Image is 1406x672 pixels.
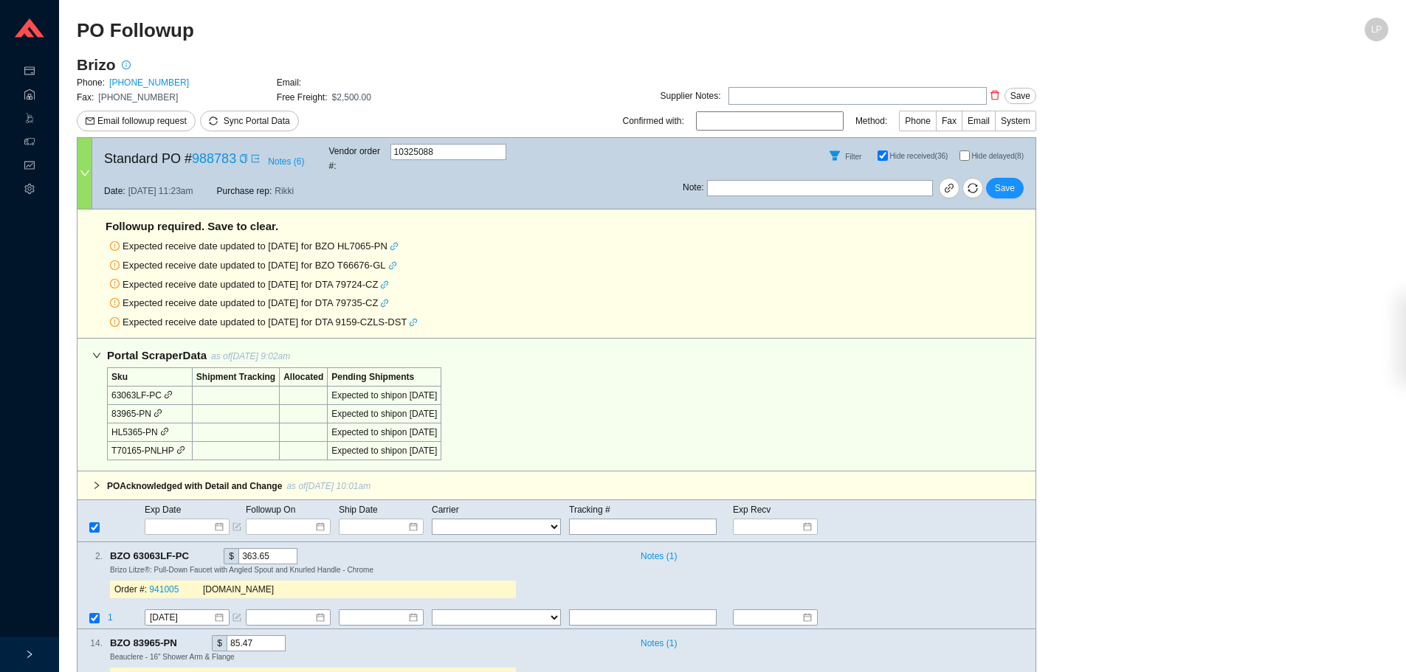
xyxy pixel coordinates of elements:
span: BZO 63063LF-PC [110,548,201,564]
span: sync [963,183,982,193]
a: 941005 [149,584,179,595]
span: Vendor order # : [329,144,387,173]
span: down [80,168,90,179]
button: Notes (1) [634,548,678,558]
span: Fax [942,116,957,126]
button: sync [962,178,983,198]
span: exclamation-circle [110,241,120,251]
div: Copy [180,635,190,651]
td: Sku [108,367,193,386]
span: Sync Portal Data [224,116,290,126]
div: Supplier Notes: [661,89,721,103]
span: Email [968,116,990,126]
span: Ship Date [339,505,378,515]
span: Tracking # [569,505,610,515]
button: link [408,316,418,323]
button: mailEmail followup request [77,111,196,131]
span: Notes ( 1 ) [641,549,677,564]
span: link [390,241,399,252]
span: Followup On [246,505,295,515]
div: Expected receive date updated to [DATE] for DTA 9159-CZLS-DST [110,311,1013,330]
div: Expected to ship on [DATE] [331,388,437,403]
span: down [92,351,101,360]
div: Expected to ship on [DATE] [331,425,437,440]
span: Save [1010,89,1030,103]
span: link [388,260,397,271]
span: form [232,522,241,531]
a: 988783 [192,151,236,166]
h3: Brizo [77,55,116,75]
span: Standard PO # [104,148,236,170]
span: Email: [277,77,301,88]
span: link [164,390,173,399]
span: Carrier [432,505,459,515]
h2: PO Followup [77,18,1061,44]
span: System [1001,116,1030,126]
span: [PHONE_NUMBER] [98,92,178,103]
span: link [380,280,389,290]
span: Free Freight: [277,92,328,103]
span: 1 [108,612,113,623]
div: 2 . [77,549,103,564]
span: Exp Date [145,505,181,515]
input: Hide received(36) [878,150,888,161]
span: LP [1371,18,1382,41]
span: Brizo Litze®: Pull-Down Faucet with Angled Spout and Knurled Handle - Chrome [110,566,373,574]
span: Notes ( 1 ) [641,636,677,651]
button: info-circle [116,55,137,75]
button: delete [987,85,1003,105]
span: link [154,409,162,418]
td: 63063LF-PC [108,386,193,404]
span: link [160,427,169,436]
div: Expected receive date updated to [DATE] for BZO T66676-GL [110,254,1013,274]
span: setting [24,179,35,202]
span: as of [DATE] 9:02am [211,351,290,361]
div: Expected receive date updated to [DATE] for BZO HL7065-PN [110,235,1013,254]
span: info-circle [117,60,136,69]
span: exclamation-circle [110,317,120,327]
div: Expected to ship on [DATE] [331,406,437,421]
td: T70165-PNLHP [108,441,193,460]
span: exclamation-circle [110,298,120,308]
div: Expected receive date updated to [DATE] for DTA 79724-CZ [110,274,1013,293]
span: sync [209,117,218,125]
span: Order #: [114,584,147,595]
span: Date: [104,184,125,198]
span: Followup required. Save to clear. [106,217,278,235]
div: $ [224,548,238,564]
button: syncSync Portal Data [200,111,299,131]
button: Notes (1) [634,635,678,645]
span: link [944,184,954,195]
span: as of [DATE] 10:01am [286,481,371,491]
span: Fax: [77,92,94,103]
div: $ [212,635,227,651]
button: Filter [823,144,847,167]
a: [PHONE_NUMBER] [109,77,189,88]
span: Portal Scraper Data [107,349,207,361]
input: Hide delayed(8) [959,150,970,161]
div: 14 . [77,636,103,651]
span: Notes ( 6 ) [268,154,304,169]
input: 10/13/2025 [150,610,213,625]
button: link [379,297,390,304]
span: PO Acknowledged with Detail and Change [107,481,282,491]
span: copy [239,154,248,163]
div: Expected receive date updated to [DATE] for DTA 79735-CZ [110,292,1013,311]
span: Save [995,181,1015,195]
span: form [232,613,241,622]
span: $2,500.00 [332,92,371,103]
span: link [176,446,185,454]
td: Pending Shipments [328,367,441,386]
span: Hide delayed (8) [971,152,1024,160]
span: delete [988,90,1002,100]
span: Hide received (36) [889,152,948,160]
span: Phone [905,116,931,126]
span: Note : [683,180,704,196]
button: Save [1004,88,1036,104]
span: right [92,481,101,490]
button: Notes (6) [267,153,305,164]
span: Purchase rep: [217,184,272,198]
span: filter [824,150,846,162]
button: link [389,240,399,247]
span: link [380,298,389,308]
